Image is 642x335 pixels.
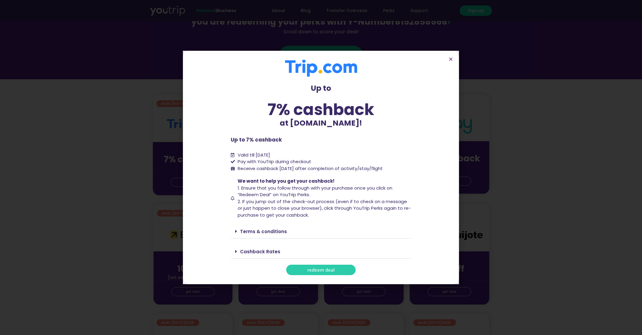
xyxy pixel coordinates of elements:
span: 2. If you jump out of the check-out process (even if to check on a message or just happen to clos... [238,198,411,218]
div: Terms & conditions [231,224,411,239]
a: Terms & conditions [240,228,287,235]
p: Up to [231,83,411,94]
a: Cashback Rates [240,248,281,255]
a: Close [449,57,453,61]
p: at [DOMAIN_NAME]! [231,117,411,129]
span: We want to help you get your cashback! [238,178,334,184]
div: Cashback Rates [231,245,411,259]
span: Valid till [DATE] [238,152,270,158]
b: Up to 7% cashback [231,136,282,143]
span: 1. Ensure that you follow through with your purchase once you click on “Redeem Deal” on YouTrip P... [238,185,392,198]
span: Receive cashback [DATE] after completion of activity/stay/flight [238,165,383,172]
span: Pay with YouTrip during checkout [236,158,311,165]
a: redeem deal [286,265,356,275]
span: redeem deal [307,268,335,272]
div: 7% cashback [231,102,411,117]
